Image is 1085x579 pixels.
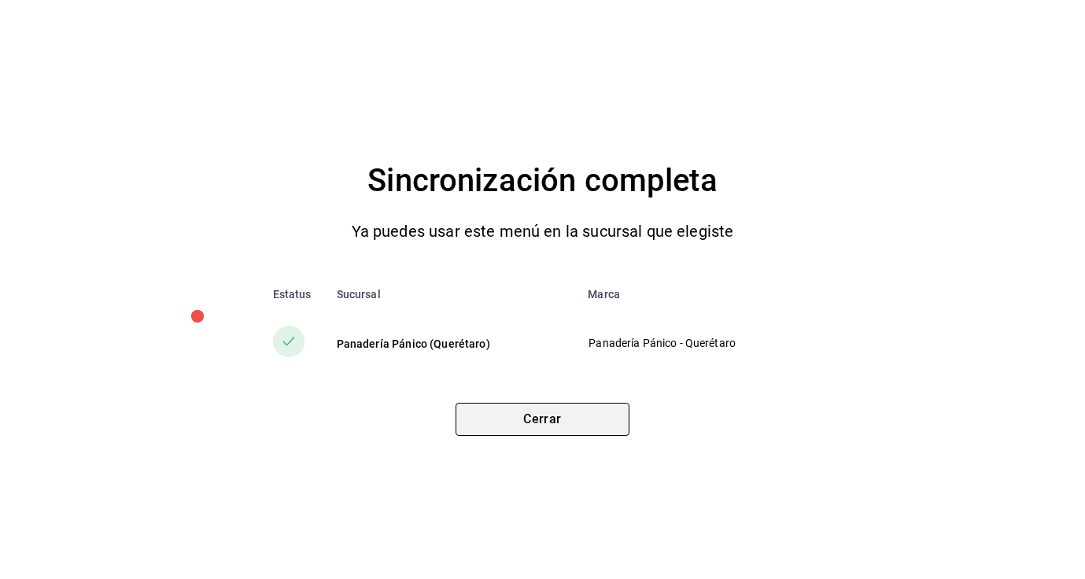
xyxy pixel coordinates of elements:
p: Panadería Pánico - Querétaro [589,335,811,352]
h4: Sincronización completa [367,156,717,206]
button: Cerrar [456,403,629,436]
p: Ya puedes usar este menú en la sucursal que elegiste [352,219,734,244]
th: Estatus [248,275,324,313]
div: Panadería Pánico (Querétaro) [337,336,563,352]
th: Sucursal [324,275,576,313]
th: Marca [575,275,837,313]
